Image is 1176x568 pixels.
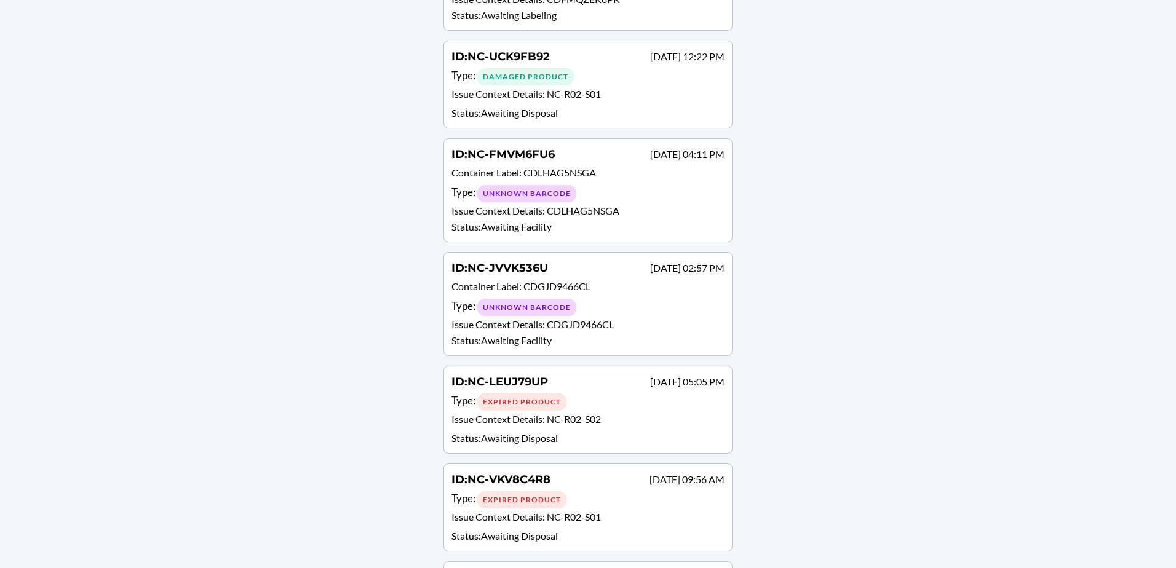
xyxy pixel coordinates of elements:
span: CDGJD9466CL [547,318,614,330]
div: Type : [451,184,725,202]
p: [DATE] 05:05 PM [650,374,725,389]
span: NC-LEUJ79UP [467,375,548,389]
span: NC-JVVK536U [467,261,548,275]
p: [DATE] 09:56 AM [650,472,725,487]
div: Type : [451,491,725,508]
div: Type : [451,68,725,85]
p: Status : Awaiting Disposal [451,106,725,120]
div: Unknown Barcode [477,185,576,202]
p: Issue Context Details : [451,412,725,430]
p: Issue Context Details : [451,203,725,218]
div: Expired Product [477,393,566,411]
span: NC-VKV8C4R8 [467,473,550,486]
div: Expired Product [477,491,566,508]
p: Issue Context Details : [451,87,725,105]
div: Type : [451,393,725,411]
a: ID:NC-JVVK536U[DATE] 02:57 PMContainer Label: CDGJD9466CLType: Unknown BarcodeIssue Context Detai... [443,252,733,356]
p: Status : Awaiting Facility [451,333,725,348]
h4: ID : [451,260,548,276]
span: CDGJD9466CL [523,280,590,292]
span: CDLHAG5NSGA [523,167,596,178]
h4: ID : [451,374,548,390]
p: Status : Awaiting Labeling [451,8,725,23]
h4: ID : [451,146,555,162]
h4: ID : [451,49,550,65]
span: CDLHAG5NSGA [547,205,619,216]
a: ID:NC-FMVM6FU6[DATE] 04:11 PMContainer Label: CDLHAG5NSGAType: Unknown BarcodeIssue Context Detai... [443,138,733,242]
div: Unknown Barcode [477,299,576,316]
p: Container Label : [451,279,725,297]
p: Container Label : [451,165,725,183]
p: Status : Awaiting Facility [451,219,725,234]
span: NC-FMVM6FU6 [467,148,555,161]
p: [DATE] 12:22 PM [650,49,725,64]
a: ID:NC-LEUJ79UP[DATE] 05:05 PMType: Expired ProductIssue Context Details: NC-R02-S02Status:Awaitin... [443,366,733,454]
span: NC-R02-S02 [547,413,601,425]
span: NC-R02-S01 [547,511,601,523]
div: Type : [451,298,725,316]
p: [DATE] 02:57 PM [650,261,725,275]
a: ID:NC-VKV8C4R8[DATE] 09:56 AMType: Expired ProductIssue Context Details: NC-R02-S01Status:Awaitin... [443,463,733,551]
h4: ID : [451,471,550,487]
span: NC-R02-S01 [547,88,601,100]
p: Issue Context Details : [451,317,725,332]
a: ID:NC-UCK9FB92[DATE] 12:22 PMType: Damaged ProductIssue Context Details: NC-R02-S01Status:Awaitin... [443,41,733,128]
p: [DATE] 04:11 PM [650,147,725,162]
p: Issue Context Details : [451,510,725,527]
span: NC-UCK9FB92 [467,50,550,63]
div: Damaged Product [477,68,574,85]
p: Status : Awaiting Disposal [451,529,725,543]
p: Status : Awaiting Disposal [451,431,725,446]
